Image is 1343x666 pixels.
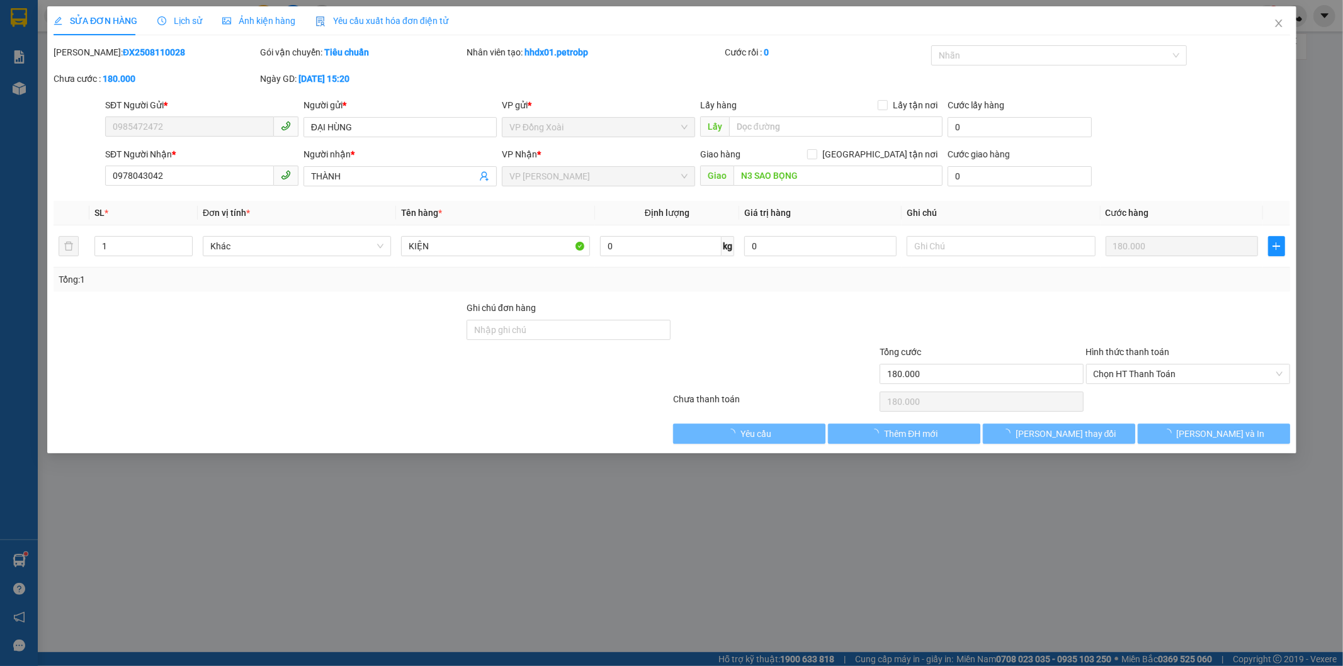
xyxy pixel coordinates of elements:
[724,45,928,59] div: Cước rồi :
[105,147,298,161] div: SĐT Người Nhận
[645,208,689,218] span: Định lượng
[733,166,943,186] input: Dọc đường
[673,424,825,444] button: Yêu cầu
[54,16,62,25] span: edit
[303,98,497,112] div: Người gửi
[1268,241,1284,251] span: plus
[1105,208,1148,218] span: Cước hàng
[281,170,291,180] span: phone
[948,149,1010,159] label: Cước giao hàng
[948,117,1091,137] input: Cước lấy hàng
[260,72,464,86] div: Ngày GD:
[727,429,740,437] span: loading
[982,424,1135,444] button: [PERSON_NAME] thay đổi
[157,16,166,25] span: clock-circle
[902,201,1100,225] th: Ghi chú
[1275,370,1283,378] span: close-circle
[467,303,536,313] label: Ghi chú đơn hàng
[467,320,671,340] input: Ghi chú đơn hàng
[222,16,231,25] span: picture
[502,98,695,112] div: VP gửi
[1162,429,1176,437] span: loading
[315,16,448,26] span: Yêu cầu xuất hóa đơn điện tử
[210,237,383,256] span: Khác
[157,16,202,26] span: Lịch sử
[884,427,938,441] span: Thêm ĐH mới
[178,237,192,246] span: Increase Value
[1176,427,1264,441] span: [PERSON_NAME] và In
[502,149,537,159] span: VP Nhận
[524,47,588,57] b: hhdx01.petrobp
[870,429,884,437] span: loading
[744,208,791,218] span: Giá trị hàng
[401,236,589,256] input: VD: Bàn, Ghế
[1273,18,1283,28] span: close
[740,427,771,441] span: Yêu cầu
[700,116,728,137] span: Lấy
[1002,429,1016,437] span: loading
[281,121,291,131] span: phone
[1105,236,1257,256] input: 0
[59,236,79,256] button: delete
[763,47,768,57] b: 0
[315,16,326,26] img: icon
[298,74,349,84] b: [DATE] 15:20
[401,208,442,218] span: Tên hàng
[178,246,192,256] span: Decrease Value
[222,16,295,26] span: Ảnh kiện hàng
[728,116,943,137] input: Dọc đường
[888,98,943,112] span: Lấy tận nơi
[54,45,258,59] div: [PERSON_NAME]:
[879,347,921,357] span: Tổng cước
[260,45,464,59] div: Gói vận chuyển:
[123,47,185,57] b: ĐX2508110028
[59,273,518,286] div: Tổng: 1
[827,424,980,444] button: Thêm ĐH mới
[948,100,1004,110] label: Cước lấy hàng
[182,239,190,246] span: up
[182,247,190,255] span: down
[105,98,298,112] div: SĐT Người Gửi
[817,147,943,161] span: [GEOGRAPHIC_DATA] tận nơi
[948,166,1091,186] input: Cước giao hàng
[1016,427,1116,441] span: [PERSON_NAME] thay đổi
[509,118,688,137] span: VP Đồng Xoài
[103,74,135,84] b: 180.000
[1267,236,1284,256] button: plus
[1137,424,1289,444] button: [PERSON_NAME] và In
[1093,364,1282,383] span: Chọn HT Thanh Toán
[672,392,878,414] div: Chưa thanh toán
[700,149,740,159] span: Giao hàng
[700,100,736,110] span: Lấy hàng
[324,47,369,57] b: Tiêu chuẩn
[94,208,105,218] span: SL
[1261,6,1296,42] button: Close
[54,72,258,86] div: Chưa cước :
[722,236,734,256] span: kg
[467,45,722,59] div: Nhân viên tạo:
[203,208,250,218] span: Đơn vị tính
[54,16,137,26] span: SỬA ĐƠN HÀNG
[479,171,489,181] span: user-add
[907,236,1095,256] input: Ghi Chú
[303,147,497,161] div: Người nhận
[1085,347,1169,357] label: Hình thức thanh toán
[700,166,733,186] span: Giao
[509,167,688,186] span: VP Đức Liễu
